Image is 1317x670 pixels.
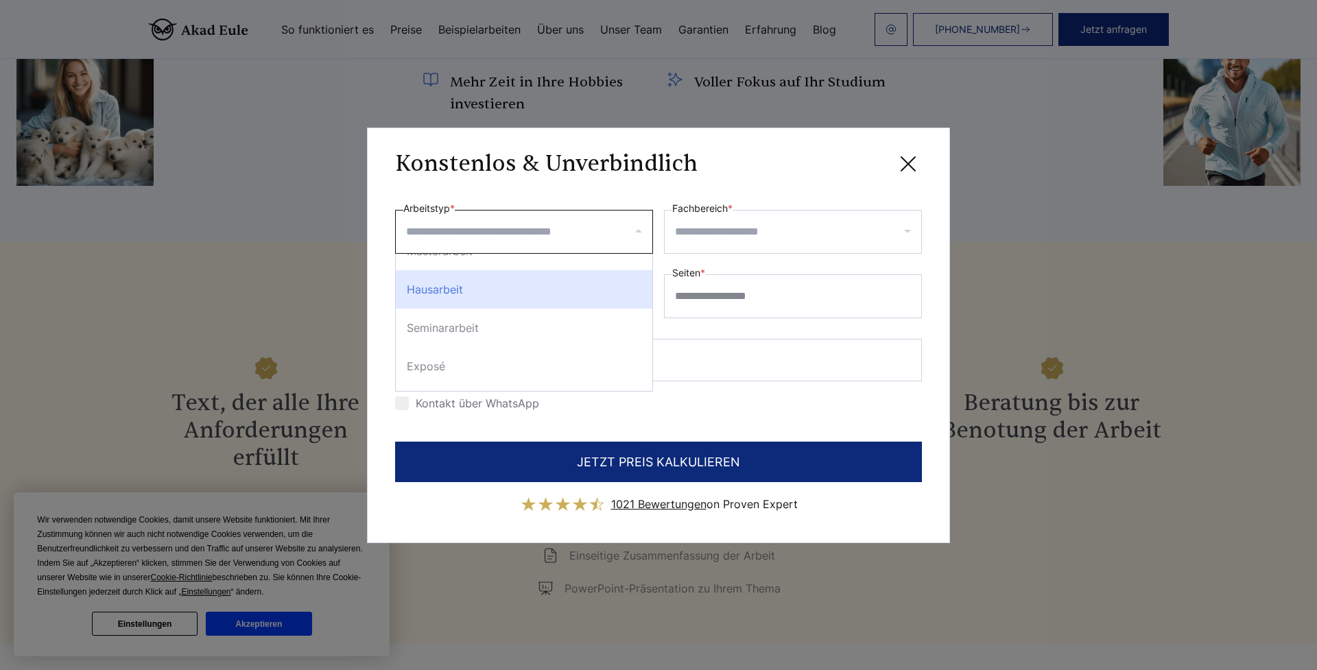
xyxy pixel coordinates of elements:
button: JETZT PREIS KALKULIEREN [395,442,922,482]
div: Hausarbeit [396,270,652,309]
span: 1021 Bewertungen [611,497,707,511]
label: Arbeitstyp [403,200,455,217]
label: Seiten [672,265,705,281]
div: on Proven Expert [611,493,798,515]
h3: Konstenlos & Unverbindlich [395,150,698,178]
div: Exposé [396,347,652,385]
div: Seminararbeit [396,309,652,347]
label: Fachbereich [672,200,733,217]
div: Dissertation / Doktorarbeit [396,385,652,424]
label: Kontakt über WhatsApp [395,396,539,410]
